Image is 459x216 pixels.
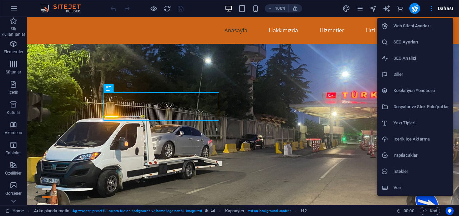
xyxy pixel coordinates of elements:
h6: Dosyalar ve Stok Fotoğraflar [393,103,449,111]
h6: Yapılacaklar [393,151,449,159]
h6: İstekler [393,167,449,176]
h6: İçerik İçe Aktarma [393,135,449,143]
button: 3 [15,187,24,189]
h6: Koleksiyon Yöneticisi [393,87,449,95]
h6: SEO Analizi [393,54,449,62]
h6: Diller [393,70,449,79]
h6: Yazı Tipleri [393,119,449,127]
h6: SEO Ayarları [393,38,449,46]
h6: Web Sitesi Ayarları [393,22,449,30]
button: 2 [15,179,24,181]
button: 1 [15,171,24,173]
h6: Veri [393,184,449,192]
